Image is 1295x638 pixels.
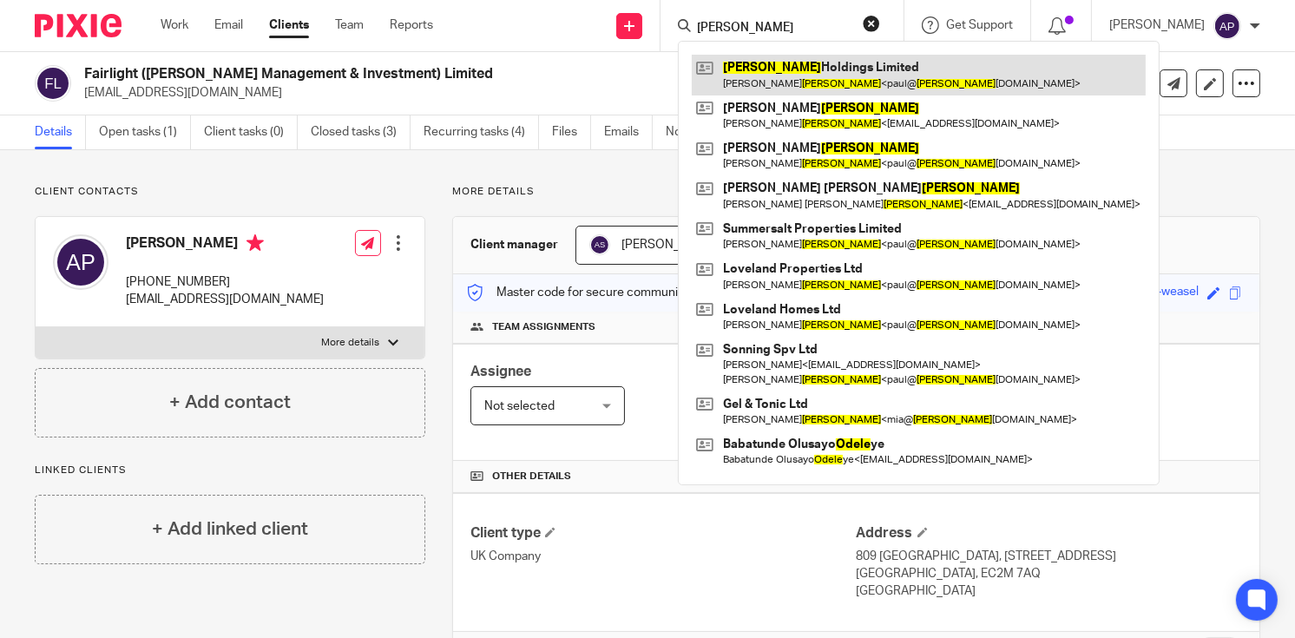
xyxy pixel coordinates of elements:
[452,185,1260,199] p: More details
[492,320,595,334] span: Team assignments
[470,365,531,378] span: Assignee
[126,273,324,291] p: [PHONE_NUMBER]
[666,115,729,149] a: Notes (2)
[269,16,309,34] a: Clients
[470,236,558,253] h3: Client manager
[204,115,298,149] a: Client tasks (0)
[857,548,1242,565] p: 809 [GEOGRAPHIC_DATA], [STREET_ADDRESS]
[126,234,324,256] h4: [PERSON_NAME]
[1109,16,1205,34] p: [PERSON_NAME]
[390,16,433,34] a: Reports
[470,548,856,565] p: UK Company
[99,115,191,149] a: Open tasks (1)
[321,336,379,350] p: More details
[247,234,264,252] i: Primary
[863,15,880,32] button: Clear
[466,284,766,301] p: Master code for secure communications and files
[35,14,122,37] img: Pixie
[946,19,1013,31] span: Get Support
[604,115,653,149] a: Emails
[1213,12,1241,40] img: svg%3E
[470,524,856,543] h4: Client type
[589,234,610,255] img: svg%3E
[169,389,291,416] h4: + Add contact
[84,84,1024,102] p: [EMAIL_ADDRESS][DOMAIN_NAME]
[161,16,188,34] a: Work
[552,115,591,149] a: Files
[35,464,425,477] p: Linked clients
[492,470,571,483] span: Other details
[621,239,717,251] span: [PERSON_NAME]
[857,524,1242,543] h4: Address
[126,291,324,308] p: [EMAIL_ADDRESS][DOMAIN_NAME]
[695,21,851,36] input: Search
[35,65,71,102] img: svg%3E
[335,16,364,34] a: Team
[214,16,243,34] a: Email
[857,565,1242,582] p: [GEOGRAPHIC_DATA], EC2M 7AQ
[311,115,411,149] a: Closed tasks (3)
[484,400,555,412] span: Not selected
[152,516,308,543] h4: + Add linked client
[84,65,836,83] h2: Fairlight ([PERSON_NAME] Management & Investment) Limited
[857,582,1242,600] p: [GEOGRAPHIC_DATA]
[53,234,108,290] img: svg%3E
[35,115,86,149] a: Details
[35,185,425,199] p: Client contacts
[424,115,539,149] a: Recurring tasks (4)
